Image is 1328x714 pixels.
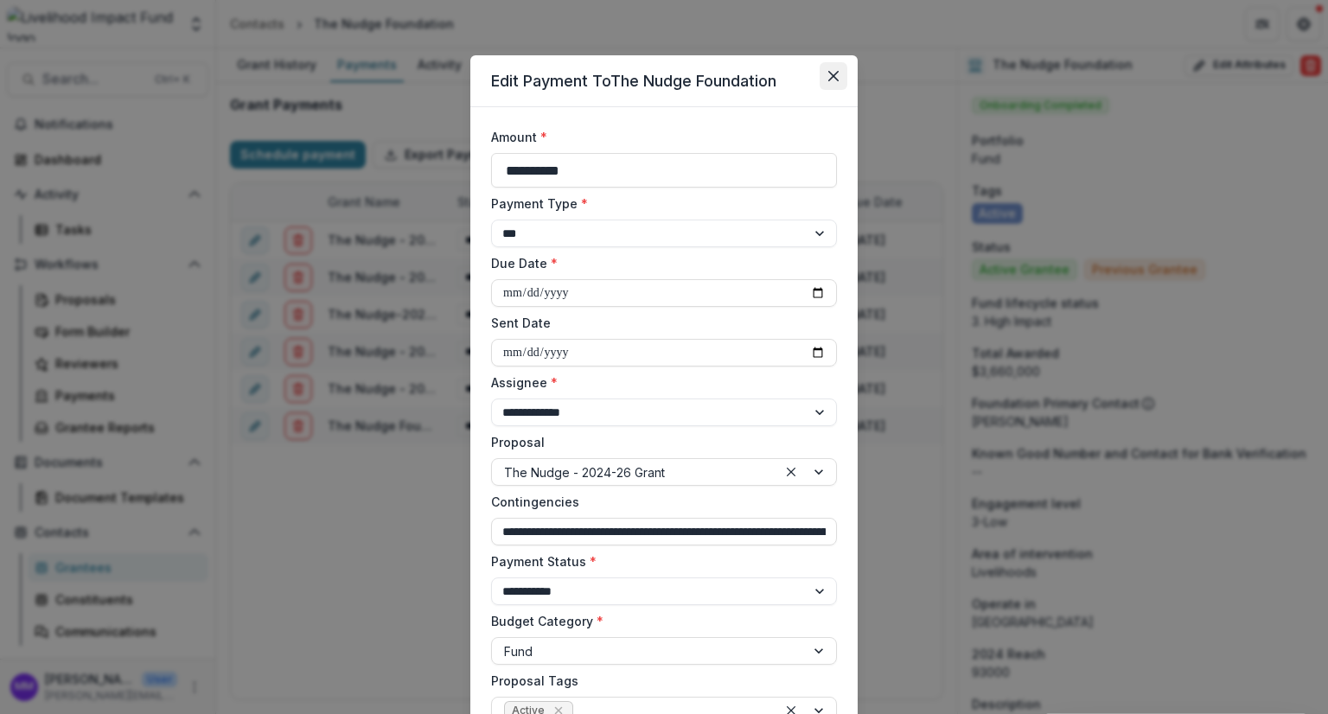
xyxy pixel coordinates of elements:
label: Due Date [491,254,827,272]
label: Amount [491,128,827,146]
label: Proposal [491,433,827,451]
label: Contingencies [491,493,827,511]
label: Proposal Tags [491,672,827,690]
label: Assignee [491,373,827,392]
label: Budget Category [491,612,827,630]
header: Edit Payment To The Nudge Foundation [470,55,858,107]
label: Payment Status [491,552,827,571]
label: Sent Date [491,314,827,332]
label: Payment Type [491,194,827,213]
div: Clear selected options [781,462,801,482]
button: Close [820,62,847,90]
